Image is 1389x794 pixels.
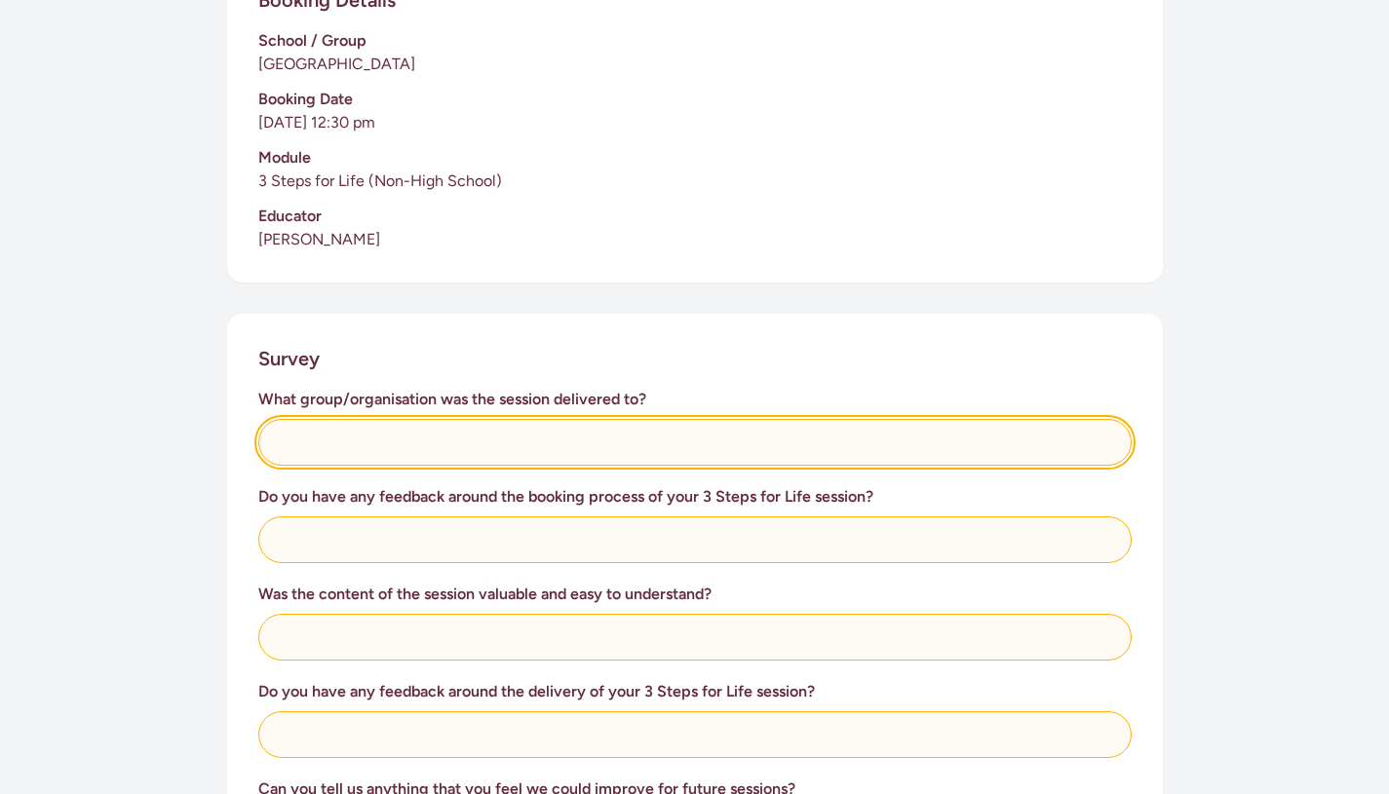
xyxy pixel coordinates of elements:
h3: Do you have any feedback around the booking process of your 3 Steps for Life session? [258,485,1132,509]
p: [DATE] 12:30 pm [258,111,1132,134]
h2: Survey [258,345,320,372]
h3: Educator [258,205,1132,228]
h3: Do you have any feedback around the delivery of your 3 Steps for Life session? [258,680,1132,703]
p: [GEOGRAPHIC_DATA] [258,53,1132,76]
h3: Module [258,146,1132,170]
p: 3 Steps for Life (Non-High School) [258,170,1132,193]
h3: School / Group [258,29,1132,53]
h3: What group/organisation was the session delivered to? [258,388,1132,411]
p: [PERSON_NAME] [258,228,1132,251]
h3: Booking Date [258,88,1132,111]
h3: Was the content of the session valuable and easy to understand? [258,583,1132,606]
